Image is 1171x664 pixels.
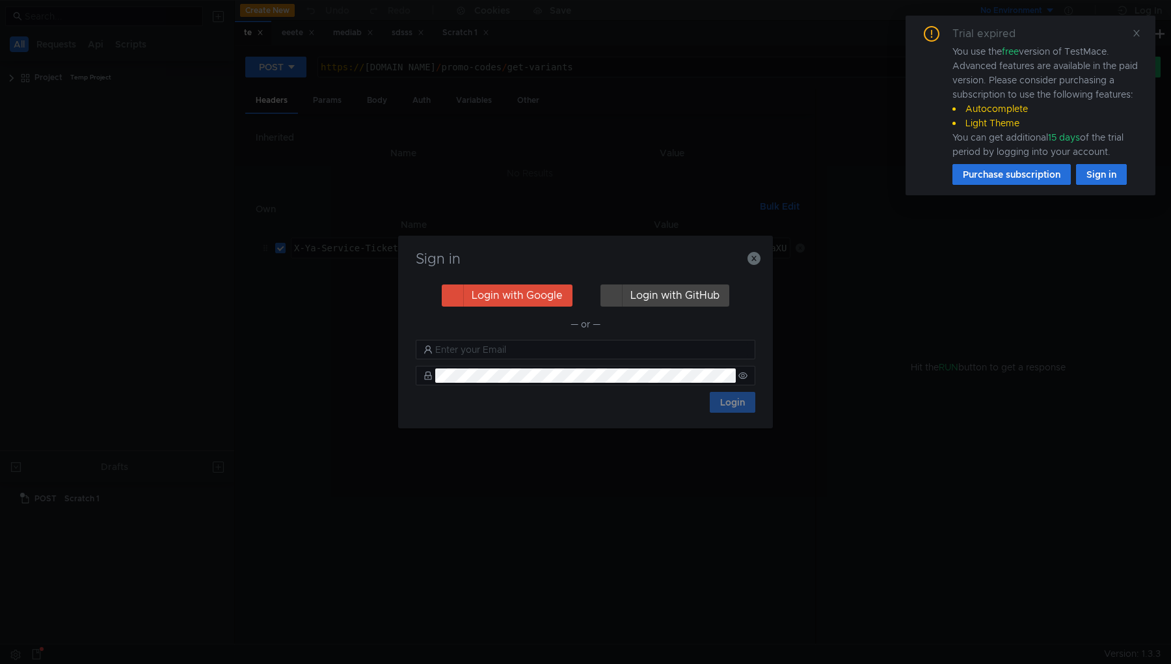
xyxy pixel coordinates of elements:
[952,164,1071,185] button: Purchase subscription
[952,102,1140,116] li: Autocomplete
[442,284,572,307] button: Login with Google
[416,316,755,332] div: — or —
[952,44,1140,159] div: You use the version of TestMace. Advanced features are available in the paid version. Please cons...
[600,284,729,307] button: Login with GitHub
[1002,46,1019,57] span: free
[952,116,1140,130] li: Light Theme
[414,251,757,267] h3: Sign in
[952,26,1031,42] div: Trial expired
[435,342,747,357] input: Enter your Email
[1048,131,1080,143] span: 15 days
[1076,164,1127,185] button: Sign in
[952,130,1140,159] div: You can get additional of the trial period by logging into your account.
